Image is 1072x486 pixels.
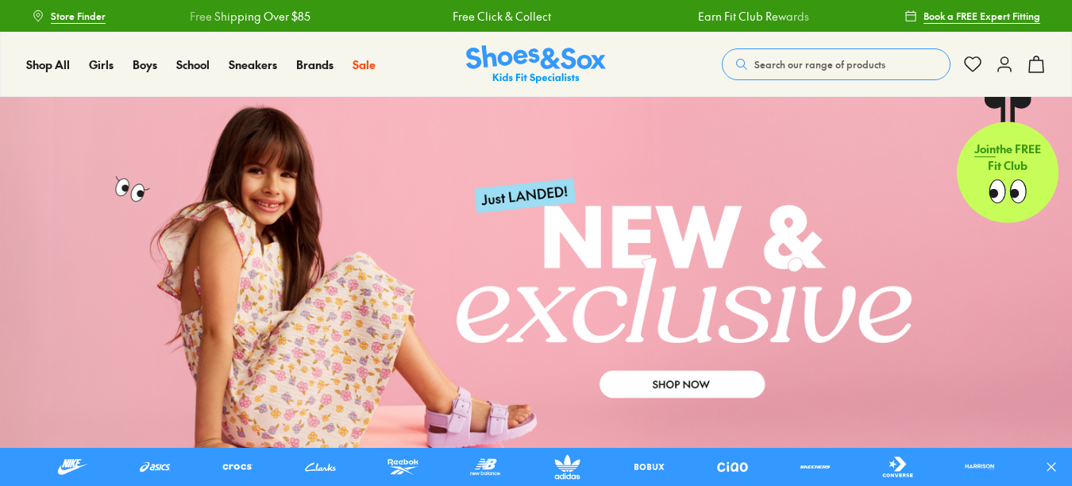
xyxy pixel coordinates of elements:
a: Free Click & Collect [451,8,549,25]
span: Store Finder [51,9,106,23]
span: Shop All [26,56,70,72]
a: Shop All [26,56,70,73]
span: Book a FREE Expert Fitting [924,9,1040,23]
a: Store Finder [32,2,106,30]
a: Sneakers [229,56,277,73]
a: Boys [133,56,157,73]
span: Boys [133,56,157,72]
a: Shoes & Sox [466,45,606,84]
span: Sale [353,56,376,72]
span: School [176,56,210,72]
a: Brands [296,56,334,73]
span: Search our range of products [754,57,885,71]
a: Jointhe FREE Fit Club [957,96,1059,223]
img: SNS_Logo_Responsive.svg [466,45,606,84]
a: Free Shipping Over $85 [189,8,310,25]
button: Search our range of products [722,48,951,80]
a: Sale [353,56,376,73]
a: Book a FREE Expert Fitting [904,2,1040,30]
span: Girls [89,56,114,72]
a: School [176,56,210,73]
span: Sneakers [229,56,277,72]
a: Earn Fit Club Rewards [696,8,808,25]
a: Girls [89,56,114,73]
p: the FREE Fit Club [957,128,1059,187]
span: Brands [296,56,334,72]
span: Join [974,141,996,156]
